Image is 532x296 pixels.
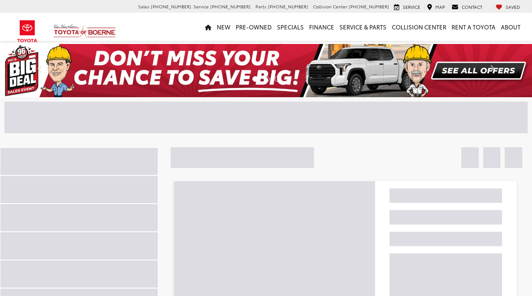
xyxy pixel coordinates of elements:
span: [PHONE_NUMBER] [349,3,389,10]
span: Parts [255,3,266,10]
span: Service [403,4,420,10]
a: Rent a Toyota [449,13,498,41]
a: My Saved Vehicles [493,4,522,11]
a: Map [425,4,447,11]
a: Contact [449,4,485,11]
span: [PHONE_NUMBER] [268,3,308,10]
a: Service [392,4,423,11]
a: Home [202,13,214,41]
span: [PHONE_NUMBER] [151,3,191,10]
a: Collision Center [389,13,449,41]
a: Specials [274,13,306,41]
a: Finance [306,13,337,41]
span: [PHONE_NUMBER] [210,3,251,10]
img: Toyota [11,17,44,46]
span: Collision Center [313,3,347,10]
a: New [214,13,233,41]
a: Service & Parts: Opens in a new tab [337,13,389,41]
a: Pre-Owned [233,13,274,41]
span: Service [193,3,209,10]
span: Sales [138,3,149,10]
span: Contact [462,4,482,10]
span: Map [435,4,445,10]
span: Saved [506,4,520,10]
img: Vic Vaughan Toyota of Boerne [53,24,116,39]
a: About [498,13,523,41]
